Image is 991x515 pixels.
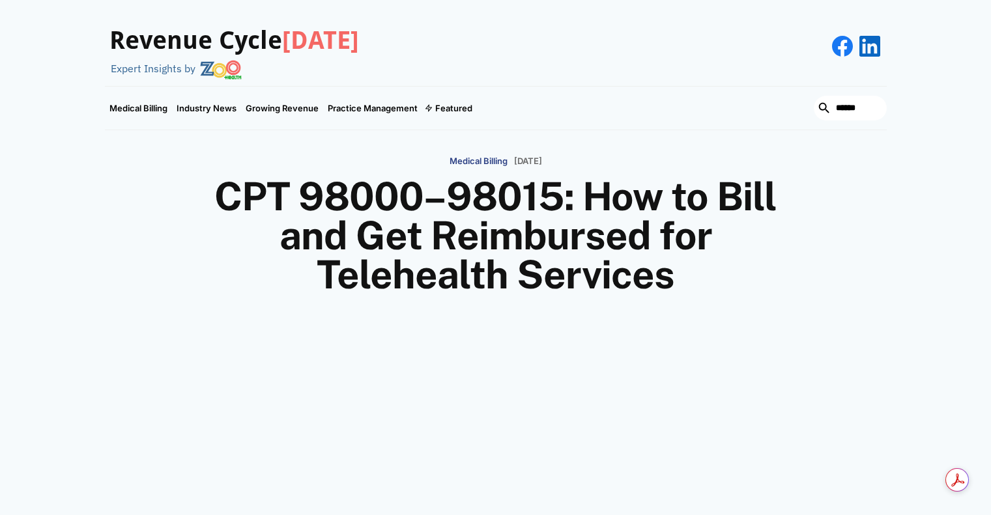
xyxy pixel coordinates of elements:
[435,103,472,113] div: Featured
[111,63,195,75] div: Expert Insights by
[172,87,241,130] a: Industry News
[282,26,359,55] span: [DATE]
[105,87,172,130] a: Medical Billing
[450,156,508,167] p: Medical Billing
[183,177,809,294] h1: CPT 98000–98015: How to Bill and Get Reimbursed for Telehealth Services
[422,87,477,130] div: Featured
[241,87,323,130] a: Growing Revenue
[450,150,508,171] a: Medical Billing
[109,26,359,56] h3: Revenue Cycle
[105,13,359,79] a: Revenue Cycle[DATE]Expert Insights by
[514,156,542,167] p: [DATE]
[323,87,422,130] a: Practice Management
